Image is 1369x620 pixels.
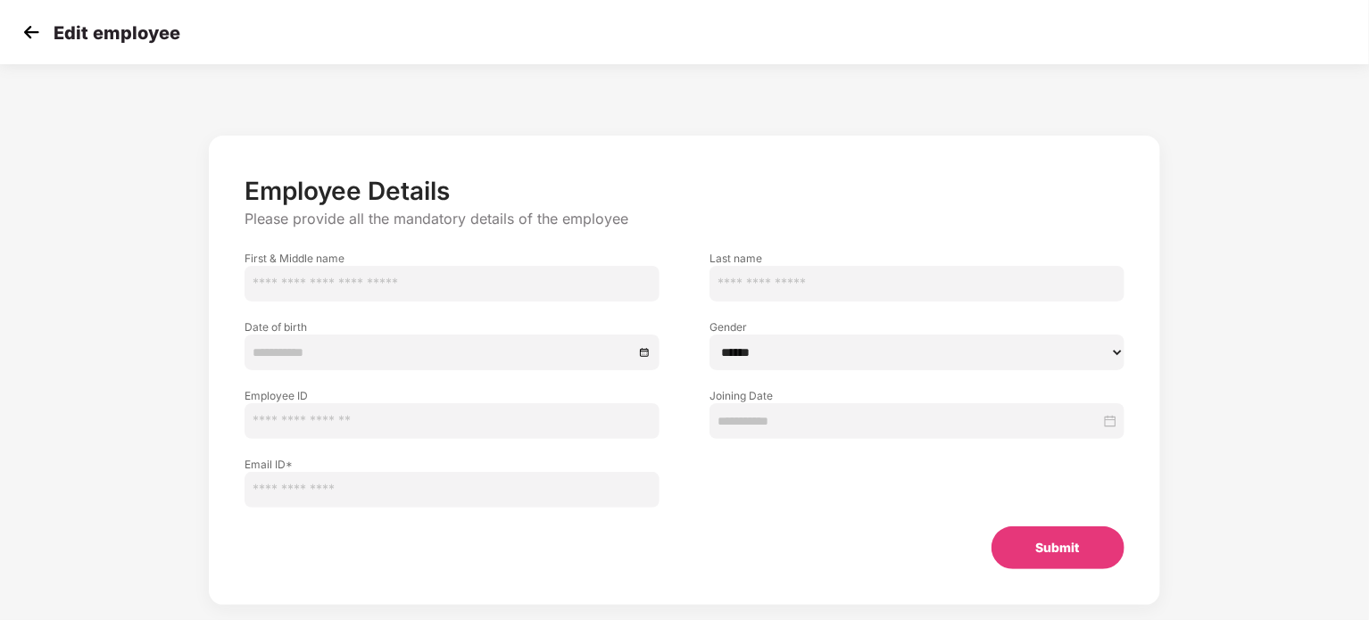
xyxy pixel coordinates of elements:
label: Employee ID [245,388,660,403]
img: svg+xml;base64,PHN2ZyB4bWxucz0iaHR0cDovL3d3dy53My5vcmcvMjAwMC9zdmciIHdpZHRoPSIzMCIgaGVpZ2h0PSIzMC... [18,19,45,45]
label: Date of birth [245,319,660,335]
p: Employee Details [245,176,1124,206]
label: Gender [709,319,1124,335]
label: Joining Date [709,388,1124,403]
button: Submit [991,526,1124,569]
p: Edit employee [54,22,180,44]
p: Please provide all the mandatory details of the employee [245,210,1124,228]
label: Email ID [245,457,660,472]
label: Last name [709,251,1124,266]
label: First & Middle name [245,251,660,266]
